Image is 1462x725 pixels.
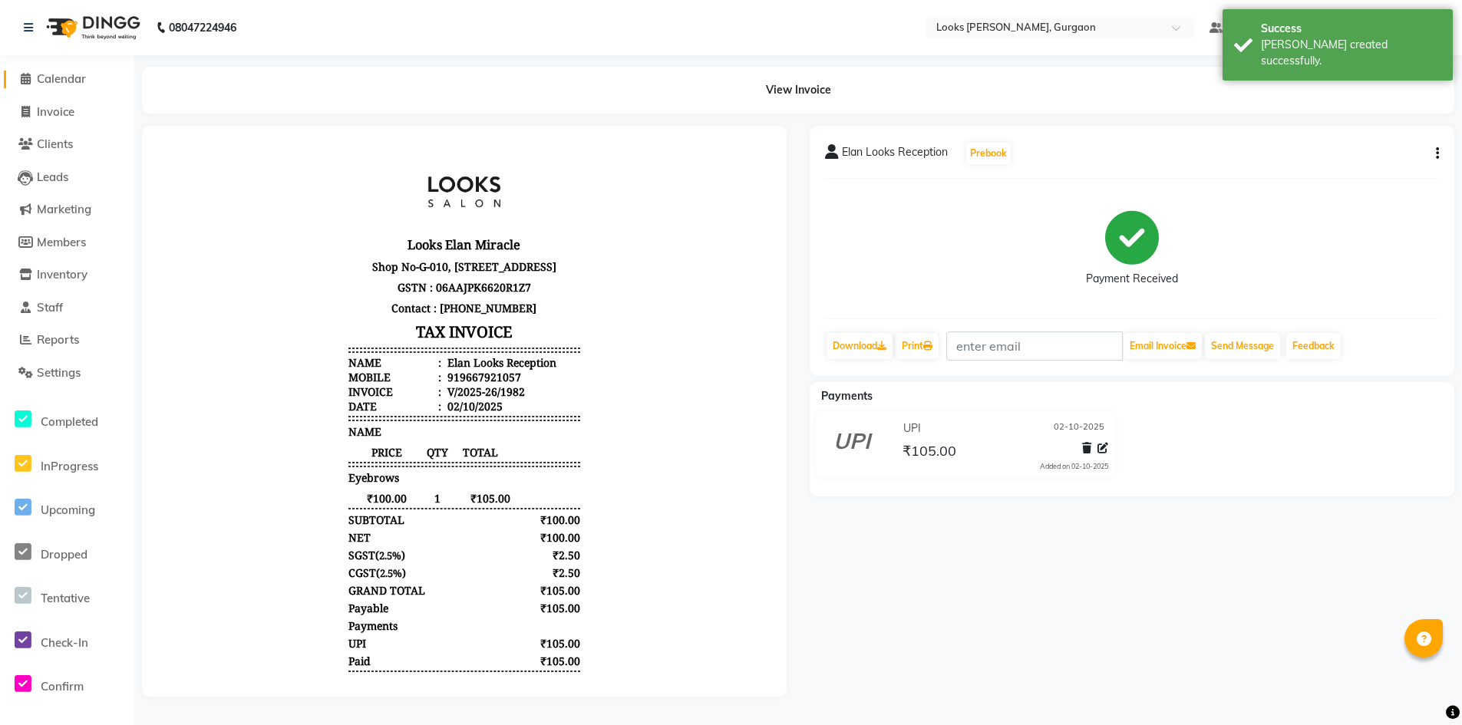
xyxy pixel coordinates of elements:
[191,258,284,272] div: Date
[363,512,424,527] div: ₹105.00
[966,143,1011,164] button: Prebook
[1040,461,1108,472] div: Added on 02-10-2025
[41,459,98,473] span: InProgress
[287,243,368,258] div: V/2025-26/1982
[41,547,87,562] span: Dropped
[191,157,423,177] p: Contact : [PHONE_NUMBER]
[191,477,240,492] div: Payments
[41,503,95,517] span: Upcoming
[191,229,284,243] div: Mobile
[903,442,956,463] span: ₹105.00
[363,389,424,404] div: ₹100.00
[191,442,268,456] div: GRAND TOTAL
[896,333,939,359] a: Print
[821,389,873,403] span: Payments
[363,407,424,421] div: ₹2.50
[191,512,213,527] div: Paid
[191,350,268,364] span: ₹100.00
[4,364,130,382] a: Settings
[191,460,231,474] div: Payable
[4,234,130,252] a: Members
[191,424,219,439] span: CGST
[191,371,247,386] div: SUBTOTAL
[842,144,948,166] span: Elan Looks Reception
[191,389,213,404] div: NET
[191,495,209,509] span: UPI
[191,214,284,229] div: Name
[37,235,86,249] span: Members
[4,169,130,186] a: Leads
[37,267,87,282] span: Inventory
[293,350,354,364] span: ₹105.00
[363,495,424,509] div: ₹105.00
[37,300,63,315] span: Staff
[37,71,86,86] span: Calendar
[37,104,74,119] span: Invoice
[1261,37,1441,69] div: Bill created successfully.
[363,442,424,456] div: ₹105.00
[1086,271,1178,287] div: Payment Received
[37,137,73,151] span: Clients
[37,332,79,347] span: Reports
[37,170,68,184] span: Leads
[363,424,424,439] div: ₹2.50
[37,202,91,216] span: Marketing
[1124,333,1202,359] button: Email Invoice
[4,136,130,153] a: Clients
[827,333,893,359] a: Download
[249,12,365,89] img: file_1748608497233.jpg
[191,92,423,115] h3: Looks Elan Miracle
[41,635,88,650] span: Check-In
[4,71,130,88] a: Calendar
[1286,333,1341,359] a: Feedback
[191,424,249,439] div: ( )
[191,304,268,318] span: PRICE
[191,115,423,136] p: Shop No-G-010, [STREET_ADDRESS]
[4,201,130,219] a: Marketing
[281,258,284,272] span: :
[903,420,921,437] span: UPI
[946,331,1123,361] input: enter email
[191,407,248,421] div: ( )
[1054,420,1104,437] span: 02-10-2025
[191,283,224,298] span: NAME
[41,679,84,694] span: Confirm
[268,304,293,318] span: QTY
[287,258,345,272] div: 02/10/2025
[363,460,424,474] div: ₹105.00
[191,136,423,157] p: GSTN : 06AAJPK6620R1Z7
[142,67,1454,114] div: View Invoice
[191,407,218,421] span: SGST
[281,243,284,258] span: :
[281,214,284,229] span: :
[41,414,98,429] span: Completed
[293,304,354,318] span: TOTAL
[191,329,242,344] span: Eyebrows
[4,331,130,349] a: Reports
[4,299,130,317] a: Staff
[287,214,399,229] div: Elan Looks Reception
[191,177,423,204] h3: TAX INVOICE
[281,229,284,243] span: :
[4,266,130,284] a: Inventory
[287,229,364,243] div: 919667921057
[268,350,293,364] span: 1
[4,104,130,121] a: Invoice
[223,425,245,439] span: 2.5%
[37,365,81,380] span: Settings
[1205,333,1280,359] button: Send Message
[191,243,284,258] div: Invoice
[222,407,244,421] span: 2.5%
[41,591,90,605] span: Tentative
[363,371,424,386] div: ₹100.00
[39,6,144,49] img: logo
[169,6,236,49] b: 08047224946
[1261,21,1441,37] div: Success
